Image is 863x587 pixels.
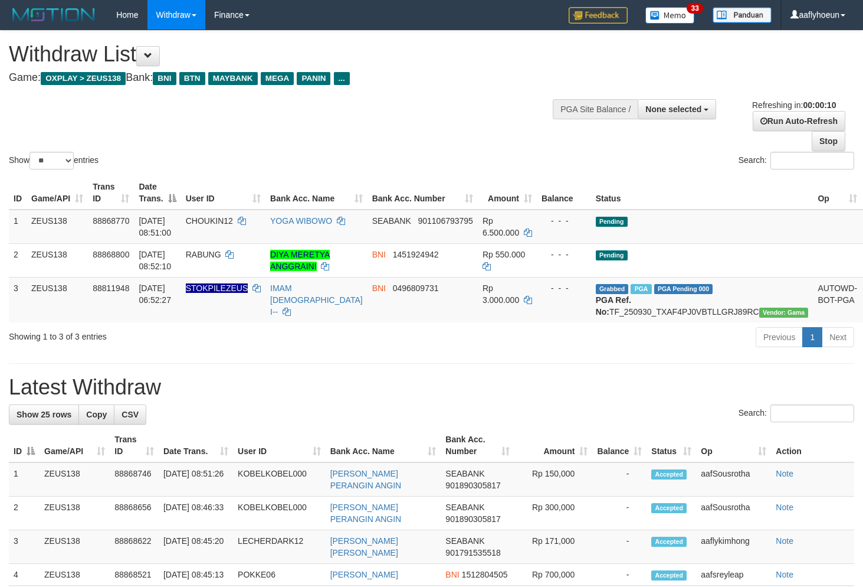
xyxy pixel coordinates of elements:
[86,410,107,419] span: Copy
[270,283,363,317] a: IMAM [DEMOGRAPHIC_DATA] I--
[9,462,40,497] td: 1
[645,105,701,114] span: None selected
[445,548,500,557] span: Copy 901791535518 to clipboard
[776,469,793,478] a: Note
[651,503,687,513] span: Accepted
[771,429,854,462] th: Action
[418,216,472,226] span: Copy 901106793795 to clipboard
[93,216,129,226] span: 88868770
[542,282,586,294] div: - - -
[372,216,411,226] span: SEABANK
[9,152,99,169] label: Show entries
[41,72,126,85] span: OXPLAY > ZEUS138
[592,497,647,530] td: -
[631,284,651,294] span: Marked by aafsreyleap
[696,497,771,530] td: aafSousrotha
[330,570,398,579] a: [PERSON_NAME]
[208,72,258,85] span: MAYBANK
[770,152,854,169] input: Search:
[9,376,854,399] h1: Latest Withdraw
[445,570,459,579] span: BNI
[330,536,398,557] a: [PERSON_NAME] [PERSON_NAME]
[153,72,176,85] span: BNI
[651,469,687,480] span: Accepted
[542,215,586,227] div: - - -
[186,216,233,226] span: CHOUKIN12
[813,277,862,322] td: AUTOWD-BOT-PGA
[9,530,40,564] td: 3
[78,405,114,425] a: Copy
[393,283,439,293] span: Copy 0496809731 to clipboard
[17,410,71,419] span: Show 25 rows
[803,100,836,110] strong: 00:00:10
[233,530,326,564] td: LECHERDARK12
[326,429,441,462] th: Bank Acc. Name: activate to sort column ascending
[483,283,519,305] span: Rp 3.000.000
[776,536,793,546] a: Note
[367,176,478,210] th: Bank Acc. Number: activate to sort column ascending
[483,250,525,259] span: Rp 550.000
[159,429,233,462] th: Date Trans.: activate to sort column ascending
[592,530,647,564] td: -
[393,250,439,259] span: Copy 1451924942 to clipboard
[445,536,484,546] span: SEABANK
[591,277,813,322] td: TF_250930_TXAF4PJ0VBTLLGRJ89RC
[9,243,27,277] td: 2
[330,469,402,490] a: [PERSON_NAME] PERANGIN ANGIN
[110,462,159,497] td: 88868746
[739,152,854,169] label: Search:
[813,176,862,210] th: Op: activate to sort column ascending
[330,503,402,524] a: [PERSON_NAME] PERANGIN ANGIN
[372,250,386,259] span: BNI
[696,429,771,462] th: Op: activate to sort column ascending
[802,327,822,347] a: 1
[462,570,508,579] span: Copy 1512804505 to clipboard
[445,469,484,478] span: SEABANK
[9,429,40,462] th: ID: activate to sort column descending
[591,176,813,210] th: Status
[514,462,593,497] td: Rp 150,000
[713,7,772,23] img: panduan.png
[537,176,591,210] th: Balance
[122,410,139,419] span: CSV
[265,176,367,210] th: Bank Acc. Name: activate to sort column ascending
[592,462,647,497] td: -
[261,72,294,85] span: MEGA
[696,462,771,497] td: aafSousrotha
[159,497,233,530] td: [DATE] 08:46:33
[478,176,537,210] th: Amount: activate to sort column ascending
[110,429,159,462] th: Trans ID: activate to sort column ascending
[9,6,99,24] img: MOTION_logo.png
[9,326,351,343] div: Showing 1 to 3 of 3 entries
[186,283,248,293] span: Nama rekening ada tanda titik/strip, harap diedit
[93,250,129,259] span: 88868800
[179,72,205,85] span: BTN
[233,429,326,462] th: User ID: activate to sort column ascending
[114,405,146,425] a: CSV
[654,284,713,294] span: PGA Pending
[759,308,809,318] span: Vendor URL: https://trx31.1velocity.biz
[40,497,110,530] td: ZEUS138
[812,131,845,151] a: Stop
[542,249,586,260] div: - - -
[139,250,171,271] span: [DATE] 08:52:10
[651,537,687,547] span: Accepted
[88,176,134,210] th: Trans ID: activate to sort column ascending
[596,250,628,260] span: Pending
[110,497,159,530] td: 88868656
[569,7,628,24] img: Feedback.jpg
[592,429,647,462] th: Balance: activate to sort column ascending
[93,283,129,293] span: 88811948
[334,72,350,85] span: ...
[9,176,27,210] th: ID
[9,43,563,66] h1: Withdraw List
[110,530,159,564] td: 88868622
[9,210,27,244] td: 1
[139,283,171,305] span: [DATE] 06:52:27
[181,176,265,210] th: User ID: activate to sort column ascending
[696,530,771,564] td: aaflykimhong
[159,462,233,497] td: [DATE] 08:51:26
[27,176,88,210] th: Game/API: activate to sort column ascending
[110,564,159,586] td: 88868521
[651,570,687,581] span: Accepted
